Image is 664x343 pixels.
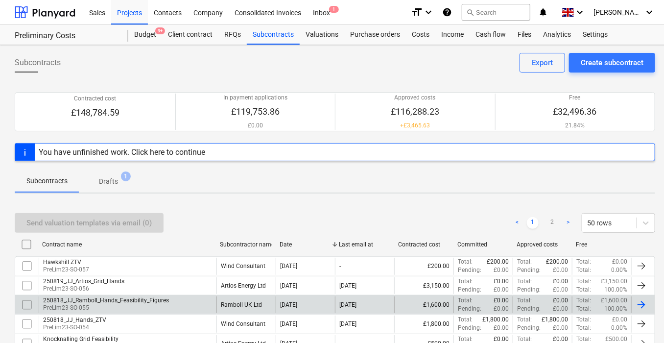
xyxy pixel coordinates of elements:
span: 9+ [155,27,165,34]
i: format_size [411,6,423,18]
div: Knocknalling Grid Feasibility [43,336,119,343]
p: £0.00 [494,296,509,305]
p: 0.00% [611,266,627,274]
i: keyboard_arrow_down [574,6,586,18]
p: 100.00% [604,305,627,313]
p: PreLim23-SO-054 [43,323,106,332]
a: Income [435,25,470,45]
p: Pending : [458,286,481,294]
p: Subcontracts [26,176,68,186]
p: £0.00 [494,305,509,313]
p: £0.00 [553,266,568,274]
a: Budget9+ [128,25,162,45]
p: £0.00 [553,296,568,305]
p: Approved costs [391,94,439,102]
p: Total : [458,258,473,266]
i: notifications [538,6,548,18]
i: keyboard_arrow_down [643,6,655,18]
a: Client contract [162,25,218,45]
p: Pending : [517,266,541,274]
p: Total : [517,296,532,305]
a: Costs [406,25,435,45]
p: £200.00 [546,258,568,266]
iframe: Chat Widget [615,296,664,343]
p: £0.00 [553,305,568,313]
div: £1,600.00 [394,296,453,313]
a: Files [512,25,537,45]
p: Total : [517,258,532,266]
p: Pending : [517,305,541,313]
a: RFQs [218,25,247,45]
p: Contracted cost [71,95,119,103]
div: Settings [577,25,614,45]
p: Total : [458,277,473,286]
div: [DATE] [339,301,356,308]
p: £0.00 [494,266,509,274]
div: Wind Consultant [221,263,265,269]
span: 1 [121,171,131,181]
p: £1,800.00 [482,316,509,324]
p: 0.00% [611,324,627,332]
p: Total : [576,266,591,274]
p: Drafts [99,176,118,187]
span: Subcontracts [15,57,61,69]
button: Create subcontract [569,53,655,73]
a: Page 1 is your current page [527,217,539,229]
span: [PERSON_NAME] Jack [593,8,642,16]
p: 100.00% [604,286,627,294]
p: £0.00 [612,316,627,324]
p: Total : [576,277,591,286]
a: Previous page [511,217,523,229]
p: Total : [576,316,591,324]
p: £0.00 [494,277,509,286]
p: Pending : [458,305,481,313]
p: £119,753.86 [223,106,287,118]
p: Total : [576,296,591,305]
div: [DATE] [280,320,297,327]
div: £200.00 [394,258,453,274]
a: Cash flow [470,25,512,45]
div: Create subcontract [581,56,643,69]
p: £116,288.23 [391,106,439,118]
div: Subcontractor name [220,241,272,248]
p: £3,150.00 [601,277,627,286]
p: £200.00 [487,258,509,266]
a: Valuations [300,25,344,45]
p: £1,600.00 [601,296,627,305]
a: Analytics [537,25,577,45]
p: Pending : [458,266,481,274]
p: £148,784.59 [71,107,119,119]
div: Free [576,241,628,248]
div: Approved costs [517,241,569,248]
p: £32,496.36 [553,106,597,118]
i: keyboard_arrow_down [423,6,434,18]
button: Export [520,53,565,73]
div: 250818_JJ_Hands_ZTV [43,317,106,323]
div: - [339,263,341,269]
div: Preliminary Costs [15,31,117,41]
div: 250819_JJ_Artios_Grid_Hands [43,278,124,285]
div: Contract name [42,241,213,248]
div: Last email at [339,241,390,248]
p: Total : [576,305,591,313]
i: Knowledge base [442,6,452,18]
div: [DATE] [339,320,356,327]
div: [DATE] [280,263,297,269]
div: Hawkshill ZTV [43,259,89,266]
a: Purchase orders [344,25,406,45]
div: 250818_JJ_Ramboll_Hands_Feasibility_Figures [43,297,169,304]
p: Pending : [458,324,481,332]
p: Total : [576,258,591,266]
p: £0.00 [553,277,568,286]
span: search [466,8,474,16]
p: Total : [576,324,591,332]
p: PreLim23-SO-056 [43,285,124,293]
div: You have unfinished work. Click here to continue [39,147,205,157]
